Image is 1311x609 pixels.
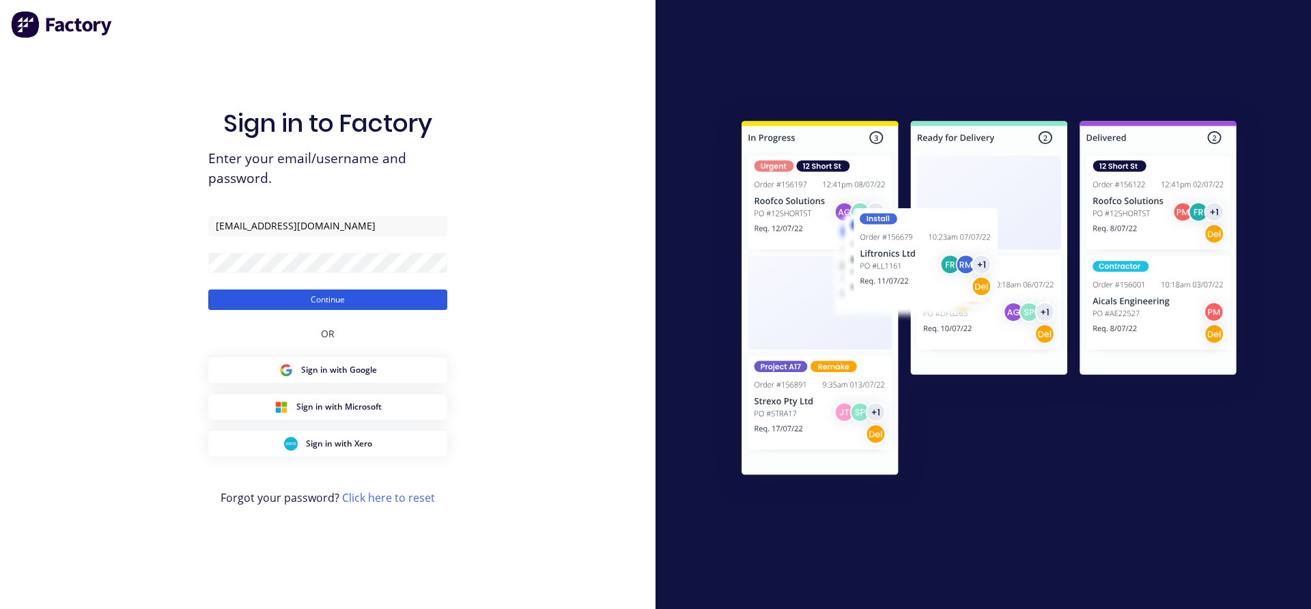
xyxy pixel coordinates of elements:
img: Sign in [711,94,1267,507]
img: Google Sign in [279,363,293,377]
button: Continue [208,289,447,310]
span: Enter your email/username and password. [208,149,447,188]
img: Factory [11,11,113,38]
button: Microsoft Sign inSign in with Microsoft [208,394,447,420]
img: Xero Sign in [284,437,298,451]
button: Google Sign inSign in with Google [208,357,447,383]
span: Sign in with Xero [306,438,372,450]
span: Sign in with Google [301,364,377,376]
a: Click here to reset [342,490,435,505]
input: Email/Username [208,216,447,236]
h1: Sign in to Factory [223,109,432,138]
img: Microsoft Sign in [274,400,288,414]
span: Forgot your password? [221,490,435,506]
div: OR [321,310,335,357]
button: Xero Sign inSign in with Xero [208,431,447,457]
span: Sign in with Microsoft [296,401,382,413]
